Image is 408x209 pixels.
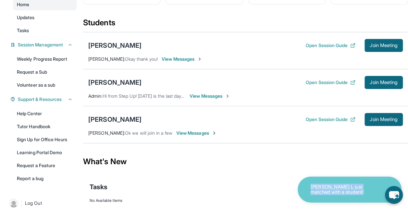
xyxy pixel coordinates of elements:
span: Okay thank you! [125,56,158,62]
a: Tasks [13,25,77,36]
span: Join Meeting [370,80,398,84]
button: Session Management [15,42,73,48]
span: Admin : [88,93,102,99]
span: Tasks [17,27,29,34]
span: Ok we will join in a few [125,130,172,136]
img: Chevron-Right [197,56,202,62]
span: View Messages [162,56,202,62]
span: Home [17,1,29,8]
span: [PERSON_NAME] : [88,56,125,62]
div: What's New [83,147,408,176]
p: [PERSON_NAME] L just matched with a student! [311,184,376,195]
a: Request a Sub [13,66,77,78]
a: Weekly Progress Report [13,53,77,65]
a: Learning Portal Demo [13,147,77,158]
div: Students [83,18,408,32]
span: Updates [17,14,35,21]
div: [PERSON_NAME] [88,115,142,124]
a: Volunteer as a sub [13,79,77,91]
div: [PERSON_NAME] [88,78,142,87]
a: Tutor Handbook [13,121,77,132]
img: user-img [9,199,18,208]
button: Open Session Guide [306,42,355,49]
span: Session Management [18,42,63,48]
button: Support & Resources [15,96,73,103]
a: Updates [13,12,77,23]
span: Log Out [25,200,42,206]
span: Tasks [90,182,107,191]
span: [PERSON_NAME] : [88,130,125,136]
div: No Available Items [90,198,402,203]
button: Join Meeting [365,76,403,89]
span: View Messages [176,130,217,136]
span: Join Meeting [370,43,398,47]
button: chat-button [385,186,403,204]
a: Request a Feature [13,160,77,171]
span: | [21,199,22,207]
button: Join Meeting [365,113,403,126]
button: Open Session Guide [306,116,355,123]
div: [PERSON_NAME] [88,41,142,50]
img: Chevron-Right [225,93,230,99]
a: Sign Up for Office Hours [13,134,77,145]
a: Report a bug [13,173,77,184]
span: Join Meeting [370,117,398,121]
img: Chevron-Right [212,130,217,136]
button: Join Meeting [365,39,403,52]
a: Help Center [13,108,77,119]
button: Open Session Guide [306,79,355,86]
span: Support & Resources [18,96,62,103]
span: View Messages [190,93,230,99]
